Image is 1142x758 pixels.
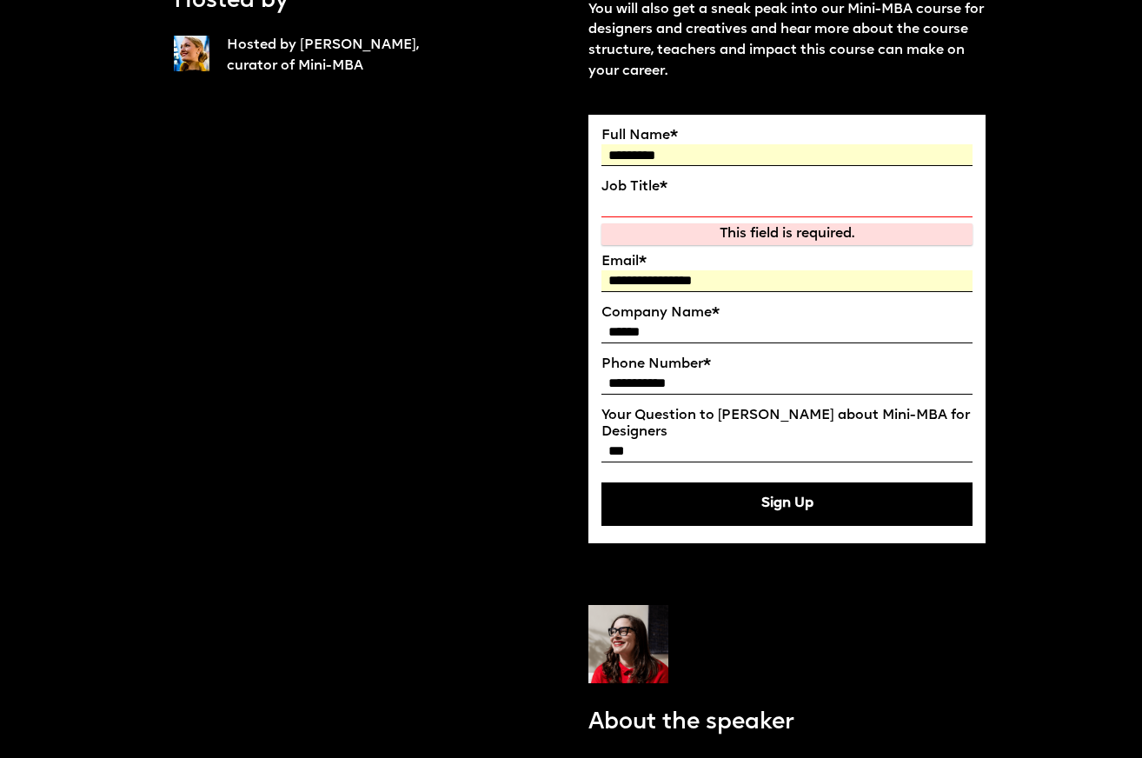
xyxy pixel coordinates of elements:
[227,36,468,76] p: Hosted by [PERSON_NAME], curator of Mini-MBA
[601,128,973,144] label: Full Name
[601,356,973,373] label: Phone Number
[601,305,973,322] label: Company Name
[601,482,973,526] button: Sign Up
[601,254,973,270] label: Email
[607,226,967,243] div: This field is required.
[601,179,973,196] label: Job Title
[588,708,794,740] p: About the speaker
[601,408,973,441] label: Your Question to [PERSON_NAME] about Mini-MBA for Designers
